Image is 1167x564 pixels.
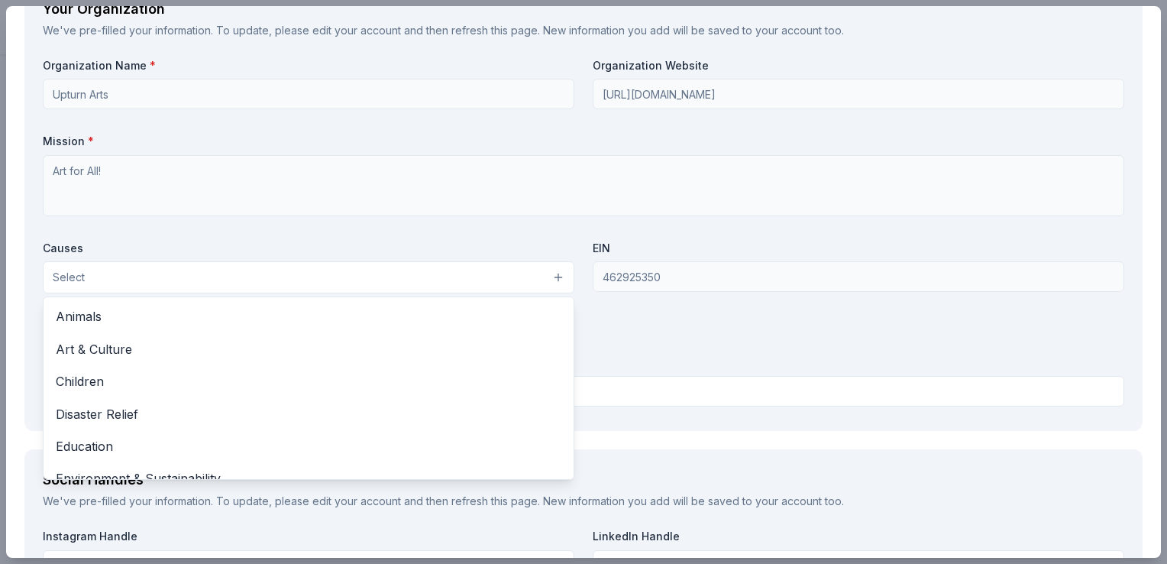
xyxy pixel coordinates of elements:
[56,404,561,424] span: Disaster Relief
[56,371,561,391] span: Children
[53,268,85,287] span: Select
[43,261,574,293] button: Select
[56,468,561,488] span: Environment & Sustainability
[43,297,574,480] div: Select
[56,306,561,326] span: Animals
[56,339,561,359] span: Art & Culture
[56,436,561,456] span: Education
